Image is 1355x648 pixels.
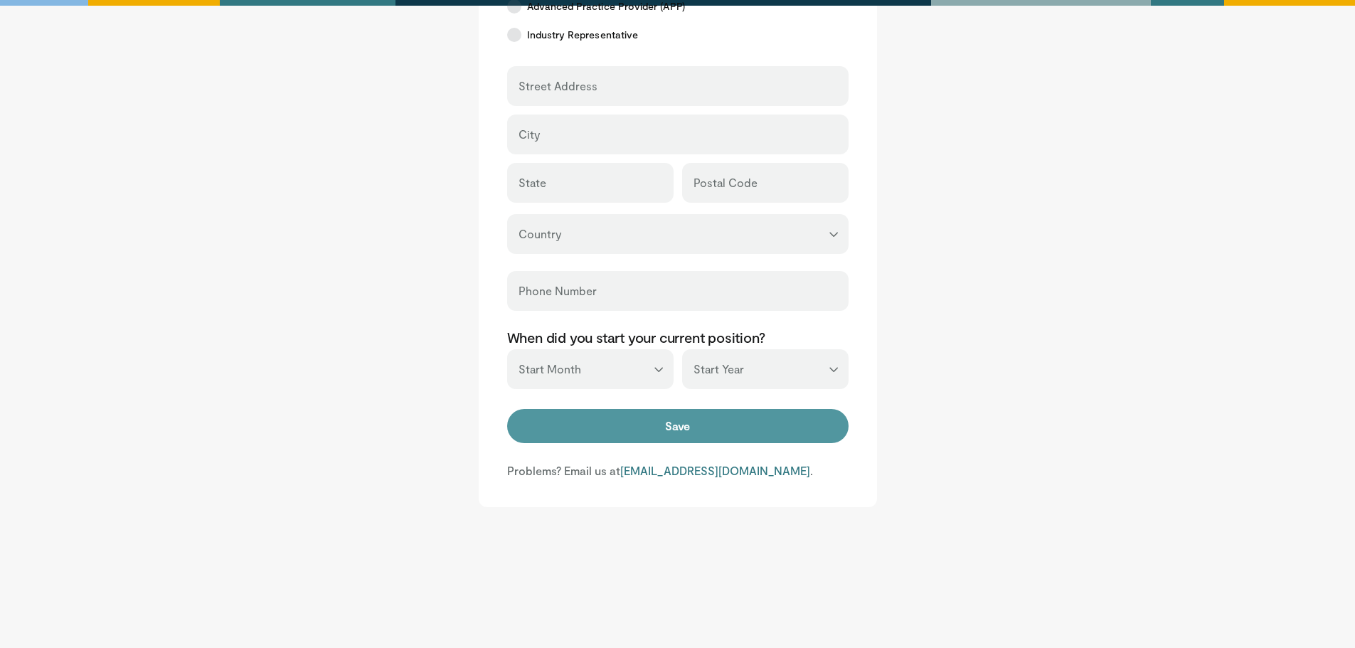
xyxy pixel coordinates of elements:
p: Problems? Email us at . [507,463,849,479]
p: When did you start your current position? [507,328,849,346]
span: Industry Representative [527,28,639,42]
label: Phone Number [519,277,597,305]
label: City [519,120,540,149]
a: [EMAIL_ADDRESS][DOMAIN_NAME] [620,464,810,477]
label: Street Address [519,72,597,100]
label: Postal Code [694,169,758,197]
button: Save [507,409,849,443]
label: State [519,169,546,197]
